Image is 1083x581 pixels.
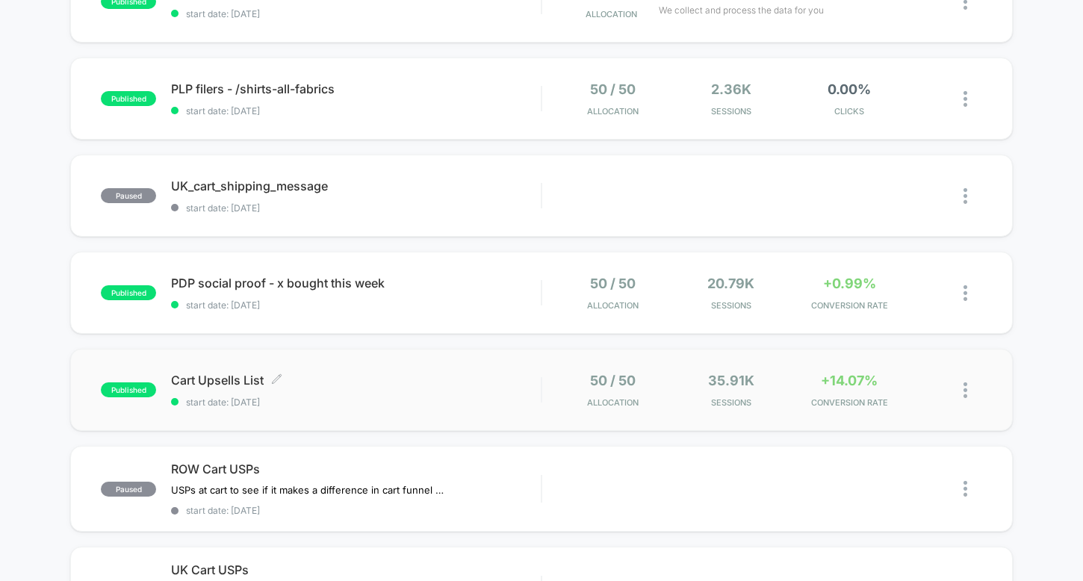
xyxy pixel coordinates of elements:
[963,481,967,497] img: close
[590,373,636,388] span: 50 / 50
[171,105,541,116] span: start date: [DATE]
[171,505,541,516] span: start date: [DATE]
[171,299,541,311] span: start date: [DATE]
[794,300,905,311] span: CONVERSION RATE
[963,91,967,107] img: close
[101,482,156,497] span: paused
[587,397,639,408] span: Allocation
[794,397,905,408] span: CONVERSION RATE
[587,106,639,116] span: Allocation
[659,3,824,17] span: We collect and process the data for you
[171,397,541,408] span: start date: [DATE]
[171,562,541,577] span: UK Cart USPs
[590,81,636,97] span: 50 / 50
[590,276,636,291] span: 50 / 50
[171,484,448,496] span: USPs at cart to see if it makes a difference in cart funnel drop-off﻿have the option to add links...
[171,202,541,214] span: start date: [DATE]
[171,276,541,290] span: PDP social proof - x bought this week
[675,106,786,116] span: Sessions
[828,81,871,97] span: 0.00%
[101,382,156,397] span: published
[794,106,905,116] span: CLICKS
[707,276,754,291] span: 20.79k
[821,373,878,388] span: +14.07%
[586,9,637,19] span: Allocation
[963,285,967,301] img: close
[171,462,541,476] span: ROW Cart USPs
[171,8,541,19] span: start date: [DATE]
[708,373,754,388] span: 35.91k
[101,188,156,203] span: paused
[711,81,751,97] span: 2.36k
[963,188,967,204] img: close
[823,276,876,291] span: +0.99%
[675,397,786,408] span: Sessions
[101,285,156,300] span: published
[171,178,541,193] span: UK_cart_shipping_message
[171,373,541,388] span: Cart Upsells List
[963,382,967,398] img: close
[587,300,639,311] span: Allocation
[675,300,786,311] span: Sessions
[101,91,156,106] span: published
[171,81,541,96] span: PLP filers - /shirts-all-fabrics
